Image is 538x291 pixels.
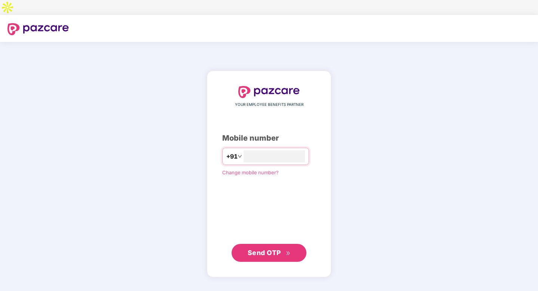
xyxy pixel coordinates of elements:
[222,132,316,144] div: Mobile number
[238,154,242,159] span: down
[238,86,300,98] img: logo
[235,102,303,108] span: YOUR EMPLOYEE BENEFITS PARTNER
[7,23,69,35] img: logo
[232,244,306,262] button: Send OTPdouble-right
[286,251,291,256] span: double-right
[222,169,279,175] a: Change mobile number?
[226,152,238,161] span: +91
[248,249,281,257] span: Send OTP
